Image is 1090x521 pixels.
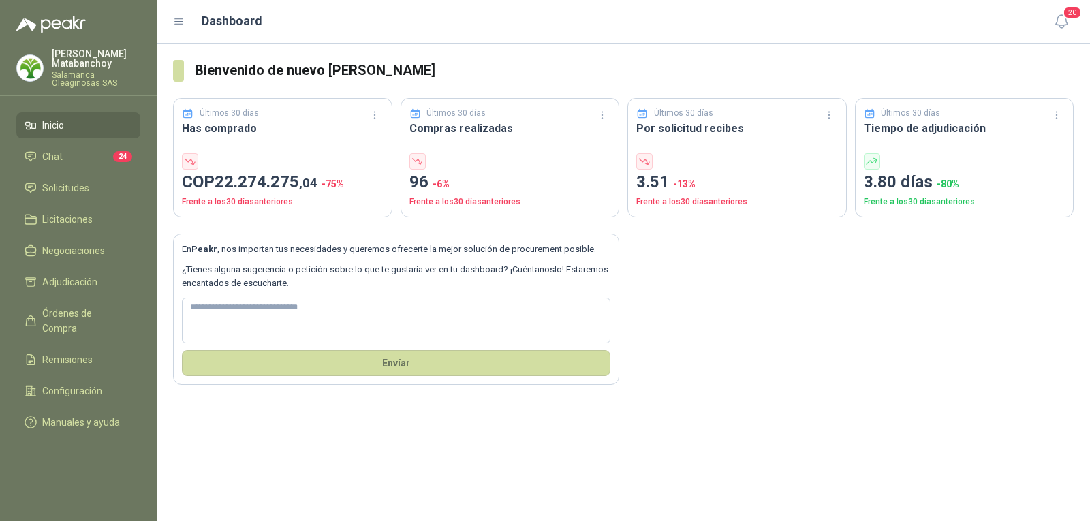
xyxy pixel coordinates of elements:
p: Últimos 30 días [881,107,940,120]
a: Inicio [16,112,140,138]
h3: Compras realizadas [409,120,611,137]
button: Envíar [182,350,610,376]
a: Chat24 [16,144,140,170]
span: -6 % [433,178,450,189]
span: 22.274.275 [215,172,317,191]
span: Solicitudes [42,180,89,195]
span: Negociaciones [42,243,105,258]
p: Frente a los 30 días anteriores [864,195,1065,208]
p: En , nos importan tus necesidades y queremos ofrecerte la mejor solución de procurement posible. [182,242,610,256]
span: Licitaciones [42,212,93,227]
span: -13 % [673,178,696,189]
p: Frente a los 30 días anteriores [182,195,384,208]
a: Solicitudes [16,175,140,201]
h3: Tiempo de adjudicación [864,120,1065,137]
a: Manuales y ayuda [16,409,140,435]
span: -80 % [937,178,959,189]
a: Órdenes de Compra [16,300,140,341]
button: 20 [1049,10,1074,34]
a: Configuración [16,378,140,404]
span: 24 [113,151,132,162]
p: 96 [409,170,611,195]
p: Últimos 30 días [654,107,713,120]
p: Últimos 30 días [426,107,486,120]
h3: Por solicitud recibes [636,120,838,137]
p: Salamanca Oleaginosas SAS [52,71,140,87]
span: -75 % [322,178,344,189]
span: Chat [42,149,63,164]
a: Adjudicación [16,269,140,295]
h3: Has comprado [182,120,384,137]
p: Últimos 30 días [200,107,259,120]
p: Frente a los 30 días anteriores [409,195,611,208]
p: 3.80 días [864,170,1065,195]
h3: Bienvenido de nuevo [PERSON_NAME] [195,60,1074,81]
span: Manuales y ayuda [42,415,120,430]
b: Peakr [191,244,217,254]
a: Licitaciones [16,206,140,232]
a: Negociaciones [16,238,140,264]
span: Configuración [42,383,102,398]
p: ¿Tienes alguna sugerencia o petición sobre lo que te gustaría ver en tu dashboard? ¡Cuéntanoslo! ... [182,263,610,291]
span: Órdenes de Compra [42,306,127,336]
a: Remisiones [16,347,140,373]
span: ,04 [299,175,317,191]
span: 20 [1063,6,1082,19]
span: Adjudicación [42,274,97,289]
span: Inicio [42,118,64,133]
img: Company Logo [17,55,43,81]
p: Frente a los 30 días anteriores [636,195,838,208]
p: COP [182,170,384,195]
p: [PERSON_NAME] Matabanchoy [52,49,140,68]
h1: Dashboard [202,12,262,31]
span: Remisiones [42,352,93,367]
img: Logo peakr [16,16,86,33]
p: 3.51 [636,170,838,195]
